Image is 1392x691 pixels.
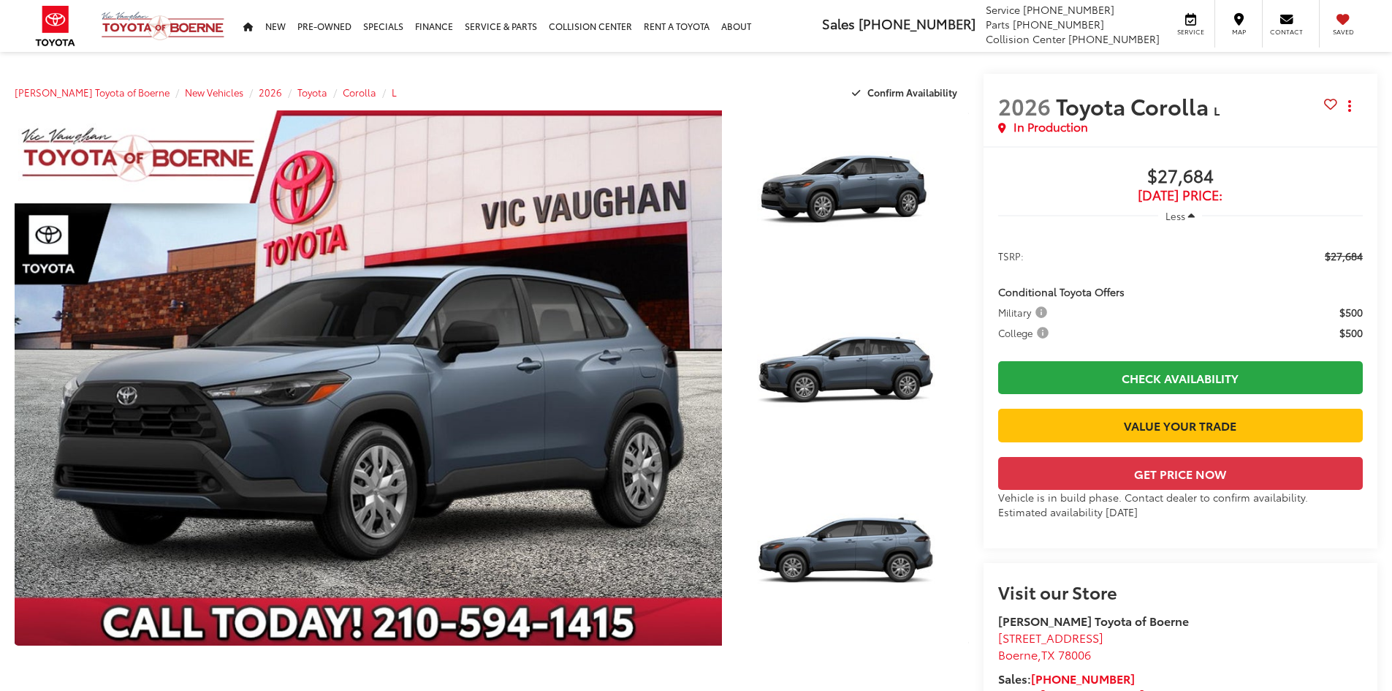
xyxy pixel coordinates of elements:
img: 2026 Toyota Corolla L [735,108,970,285]
span: TSRP: [998,249,1024,263]
span: In Production [1013,118,1088,135]
span: Conditional Toyota Offers [998,284,1125,299]
span: [PHONE_NUMBER] [1013,17,1104,31]
a: Toyota [297,86,327,99]
img: 2026 Toyota Corolla L [735,290,970,467]
span: $500 [1339,325,1363,340]
span: Boerne [998,646,1038,662]
img: 2026 Toyota Corolla L [735,471,970,648]
span: [STREET_ADDRESS] [998,629,1103,646]
span: 2026 [998,90,1051,121]
button: Confirm Availability [844,80,969,105]
span: Service [986,2,1020,17]
strong: Sales: [998,670,1135,687]
button: Military [998,305,1052,320]
span: TX [1041,646,1055,662]
span: dropdown dots [1348,100,1351,112]
button: Get Price Now [998,457,1363,490]
span: Saved [1327,27,1359,37]
h2: Visit our Store [998,582,1363,601]
span: College [998,325,1051,340]
a: Expand Photo 2 [738,292,969,465]
span: Service [1174,27,1207,37]
button: College [998,325,1054,340]
span: Contact [1270,27,1303,37]
span: $27,684 [1325,249,1363,263]
span: [DATE] Price: [998,188,1363,203]
span: 78006 [1058,646,1091,662]
img: Vic Vaughan Toyota of Boerne [101,11,225,41]
a: Expand Photo 3 [738,473,969,646]
a: [PERSON_NAME] Toyota of Boerne [15,86,170,99]
a: Check Availability [998,361,1363,394]
button: Less [1158,203,1202,229]
span: $27,684 [998,166,1363,188]
a: New Vehicles [185,86,243,99]
a: [PHONE_NUMBER] [1031,670,1135,687]
a: [STREET_ADDRESS] Boerne,TX 78006 [998,629,1103,662]
button: Actions [1337,93,1363,118]
span: Toyota Corolla [1056,90,1214,121]
span: Sales [822,14,855,33]
span: $500 [1339,305,1363,320]
span: [PHONE_NUMBER] [1068,31,1160,46]
span: Less [1165,209,1185,222]
div: Vehicle is in build phase. Contact dealer to confirm availability. Estimated availability [DATE] [998,490,1363,519]
span: Map [1222,27,1255,37]
span: [PHONE_NUMBER] [859,14,975,33]
img: 2026 Toyota Corolla L [7,107,729,649]
span: Military [998,305,1050,320]
span: Collision Center [986,31,1065,46]
strong: [PERSON_NAME] Toyota of Boerne [998,612,1189,629]
span: [PHONE_NUMBER] [1023,2,1114,17]
span: L [1214,102,1220,118]
a: L [392,86,397,99]
span: Parts [986,17,1010,31]
span: , [998,646,1091,662]
span: Confirm Availability [867,86,957,99]
a: 2026 [259,86,282,99]
a: Expand Photo 0 [15,110,722,646]
a: Corolla [343,86,376,99]
a: Value Your Trade [998,409,1363,442]
a: Expand Photo 1 [738,110,969,284]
